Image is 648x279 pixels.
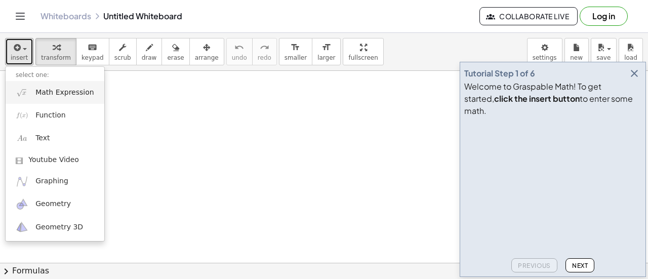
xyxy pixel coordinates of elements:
span: save [596,54,611,61]
span: erase [167,54,184,61]
span: Collaborate Live [488,12,569,21]
i: undo [234,42,244,54]
span: Geometry 3D [35,222,83,232]
span: Text [35,133,50,143]
button: undoundo [226,38,253,65]
button: Log in [580,7,628,26]
i: keyboard [88,42,97,54]
span: load [624,54,637,61]
span: Graphing [35,176,68,186]
a: Geometry 3D [6,216,104,238]
button: arrange [189,38,224,65]
span: smaller [285,54,307,61]
button: Collaborate Live [479,7,578,25]
button: Next [565,258,594,272]
button: draw [136,38,163,65]
span: redo [258,54,271,61]
img: sqrt_x.png [16,86,28,99]
div: Tutorial Step 1 of 6 [464,67,535,79]
a: Text [6,127,104,150]
li: select one: [6,69,104,81]
a: Geometry [6,193,104,216]
div: Welcome to Graspable Math! To get started, to enter some math. [464,81,641,117]
button: load [619,38,643,65]
span: keypad [82,54,104,61]
span: larger [317,54,335,61]
img: ggb-geometry.svg [16,198,28,211]
button: format_sizesmaller [279,38,312,65]
span: arrange [195,54,219,61]
img: Aa.png [16,132,28,145]
span: Geometry [35,199,71,209]
button: scrub [109,38,137,65]
a: Function [6,104,104,127]
b: click the insert button [494,93,580,104]
button: erase [161,38,189,65]
i: format_size [321,42,331,54]
span: Next [572,262,588,269]
span: scrub [114,54,131,61]
button: settings [527,38,562,65]
button: fullscreen [343,38,383,65]
span: draw [142,54,157,61]
button: save [591,38,617,65]
a: Whiteboards [40,11,91,21]
a: Math Expression [6,81,104,104]
span: new [570,54,583,61]
span: undo [232,54,247,61]
span: fullscreen [348,54,378,61]
img: ggb-graphing.svg [16,175,28,188]
button: Toggle navigation [12,8,28,24]
button: new [564,38,589,65]
span: settings [533,54,557,61]
a: Youtube Video [6,150,104,170]
img: ggb-3d.svg [16,221,28,233]
button: redoredo [252,38,277,65]
button: keyboardkeypad [76,38,109,65]
button: transform [35,38,76,65]
button: format_sizelarger [312,38,341,65]
i: redo [260,42,269,54]
img: f_x.png [16,109,28,122]
span: Function [35,110,66,121]
a: Graphing [6,170,104,193]
i: format_size [291,42,300,54]
span: Math Expression [35,88,94,98]
span: Youtube Video [28,155,79,165]
span: insert [11,54,28,61]
span: transform [41,54,71,61]
button: insert [5,38,33,65]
